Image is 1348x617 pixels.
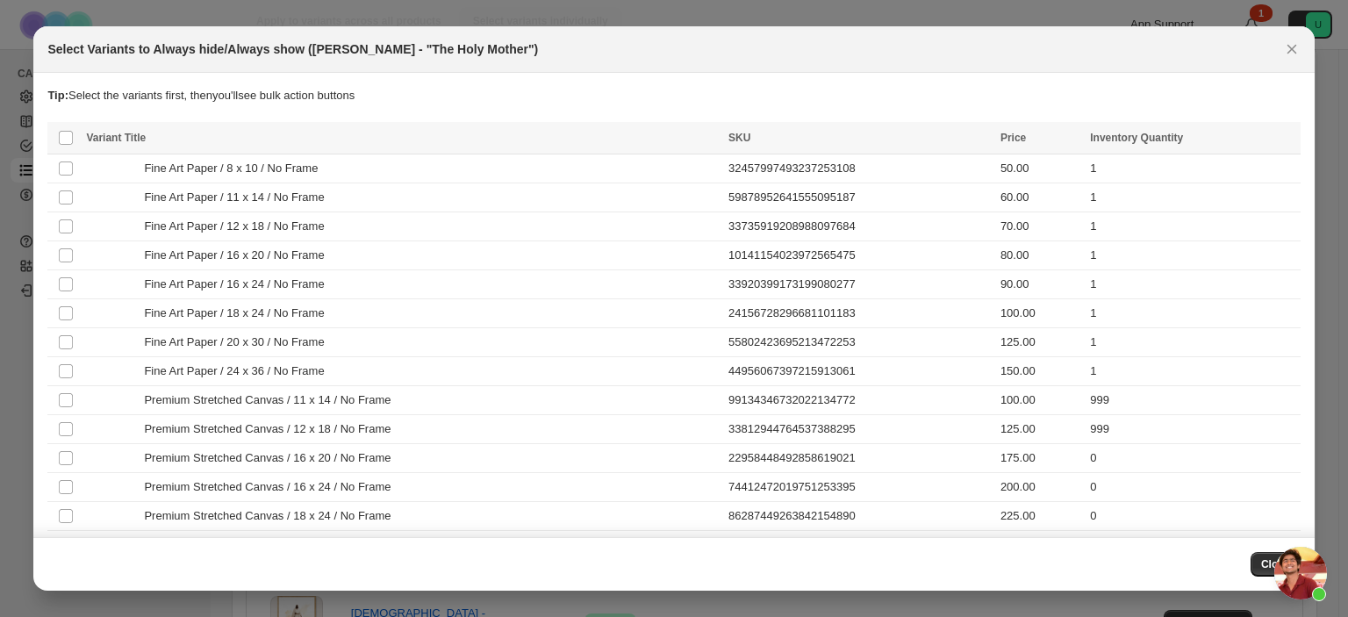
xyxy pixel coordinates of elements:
span: Fine Art Paper / 18 x 24 / No Frame [144,305,333,322]
td: 0 [1085,502,1300,531]
span: Variant Title [86,132,146,144]
td: 0 [1085,444,1300,473]
td: 125.00 [995,415,1085,444]
td: 70.00 [995,212,1085,241]
td: 86287449263842154890 [723,502,995,531]
a: Open de chat [1274,547,1327,599]
td: 10141154023972565475 [723,241,995,270]
td: 22710954830020171203 [723,531,995,560]
span: Premium Stretched Canvas / 20 x 30 / No Frame [144,536,400,554]
td: 44956067397215913061 [723,357,995,386]
td: 999 [1085,386,1300,415]
td: 100.00 [995,299,1085,328]
td: 33812944764537388295 [723,415,995,444]
span: Fine Art Paper / 12 x 18 / No Frame [144,218,333,235]
td: 100.00 [995,386,1085,415]
span: Fine Art Paper / 16 x 20 / No Frame [144,247,333,264]
td: 0 [1085,473,1300,502]
span: Premium Stretched Canvas / 16 x 24 / No Frame [144,478,400,496]
span: Fine Art Paper / 24 x 36 / No Frame [144,362,333,380]
td: 33735919208988097684 [723,212,995,241]
td: 0 [1085,531,1300,560]
td: 175.00 [995,444,1085,473]
td: 125.00 [995,328,1085,357]
td: 225.00 [995,502,1085,531]
button: Close [1251,552,1301,577]
button: Close [1280,37,1304,61]
span: Fine Art Paper / 16 x 24 / No Frame [144,276,333,293]
span: Premium Stretched Canvas / 12 x 18 / No Frame [144,420,400,438]
h2: Select Variants to Always hide/Always show ([PERSON_NAME] - "The Holy Mother") [47,40,538,58]
span: Inventory Quantity [1090,132,1183,144]
strong: Tip: [47,89,68,102]
span: Close [1261,557,1290,571]
td: 32457997493237253108 [723,154,995,183]
td: 1 [1085,212,1300,241]
td: 1 [1085,241,1300,270]
td: 1 [1085,183,1300,212]
td: 24156728296681101183 [723,299,995,328]
span: Price [1000,132,1026,144]
td: 80.00 [995,241,1085,270]
td: 99134346732022134772 [723,386,995,415]
td: 1 [1085,270,1300,299]
td: 74412472019751253395 [723,473,995,502]
td: 200.00 [995,473,1085,502]
span: Premium Stretched Canvas / 18 x 24 / No Frame [144,507,400,525]
span: SKU [728,132,750,144]
td: 999 [1085,415,1300,444]
td: 59878952641555095187 [723,183,995,212]
td: 250.00 [995,531,1085,560]
td: 60.00 [995,183,1085,212]
td: 1 [1085,328,1300,357]
td: 150.00 [995,357,1085,386]
span: Premium Stretched Canvas / 11 x 14 / No Frame [144,391,400,409]
td: 90.00 [995,270,1085,299]
td: 33920399173199080277 [723,270,995,299]
td: 22958448492858619021 [723,444,995,473]
td: 50.00 [995,154,1085,183]
span: Premium Stretched Canvas / 16 x 20 / No Frame [144,449,400,467]
span: Fine Art Paper / 11 x 14 / No Frame [144,189,333,206]
span: Fine Art Paper / 20 x 30 / No Frame [144,334,333,351]
td: 55802423695213472253 [723,328,995,357]
span: Fine Art Paper / 8 x 10 / No Frame [144,160,327,177]
td: 1 [1085,154,1300,183]
td: 1 [1085,299,1300,328]
td: 1 [1085,357,1300,386]
p: Select the variants first, then you'll see bulk action buttons [47,87,1300,104]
